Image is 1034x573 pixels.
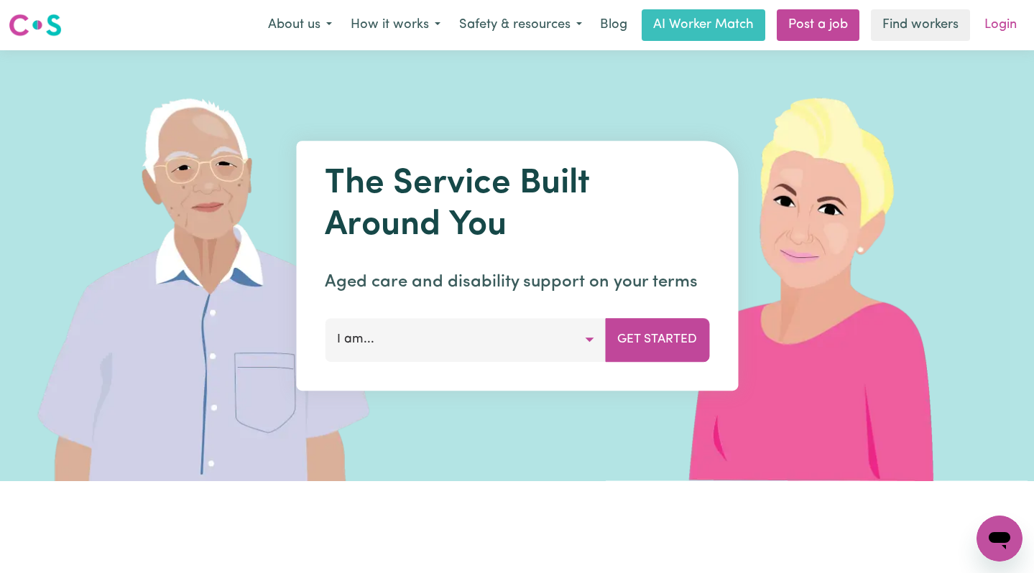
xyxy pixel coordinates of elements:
[450,10,591,40] button: Safety & resources
[9,9,62,42] a: Careseekers logo
[976,9,1025,41] a: Login
[977,516,1023,562] iframe: Button to launch messaging window
[642,9,765,41] a: AI Worker Match
[605,318,709,361] button: Get Started
[325,164,709,246] h1: The Service Built Around You
[259,10,341,40] button: About us
[325,318,606,361] button: I am...
[325,269,709,295] p: Aged care and disability support on your terms
[9,12,62,38] img: Careseekers logo
[341,10,450,40] button: How it works
[871,9,970,41] a: Find workers
[777,9,859,41] a: Post a job
[591,9,636,41] a: Blog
